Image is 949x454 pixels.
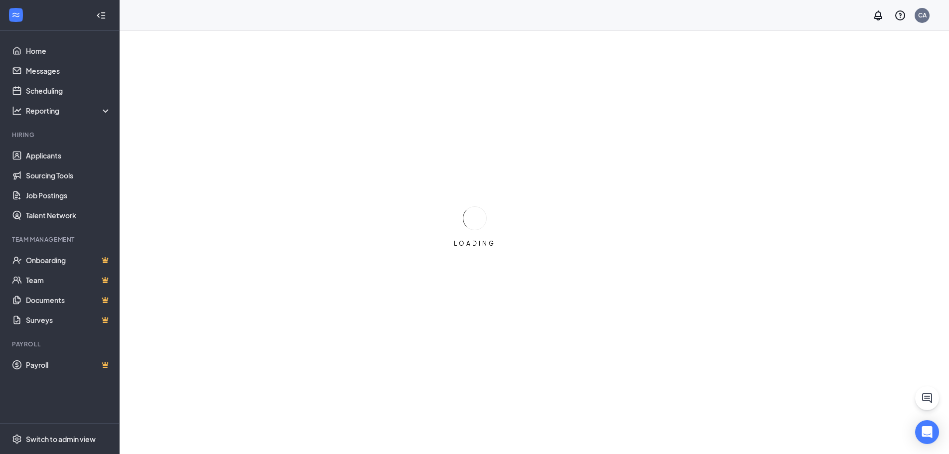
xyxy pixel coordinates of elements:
[450,239,500,248] div: LOADING
[26,290,111,310] a: DocumentsCrown
[11,10,21,20] svg: WorkstreamLogo
[26,106,112,116] div: Reporting
[26,250,111,270] a: OnboardingCrown
[26,81,111,101] a: Scheduling
[26,165,111,185] a: Sourcing Tools
[26,205,111,225] a: Talent Network
[12,106,22,116] svg: Analysis
[12,235,109,244] div: Team Management
[872,9,884,21] svg: Notifications
[921,392,933,404] svg: ChatActive
[26,434,96,444] div: Switch to admin view
[26,310,111,330] a: SurveysCrown
[12,131,109,139] div: Hiring
[894,9,906,21] svg: QuestionInfo
[26,185,111,205] a: Job Postings
[96,10,106,20] svg: Collapse
[26,41,111,61] a: Home
[915,420,939,444] div: Open Intercom Messenger
[26,355,111,375] a: PayrollCrown
[915,386,939,410] button: ChatActive
[12,434,22,444] svg: Settings
[26,61,111,81] a: Messages
[918,11,927,19] div: CA
[26,270,111,290] a: TeamCrown
[26,146,111,165] a: Applicants
[12,340,109,348] div: Payroll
